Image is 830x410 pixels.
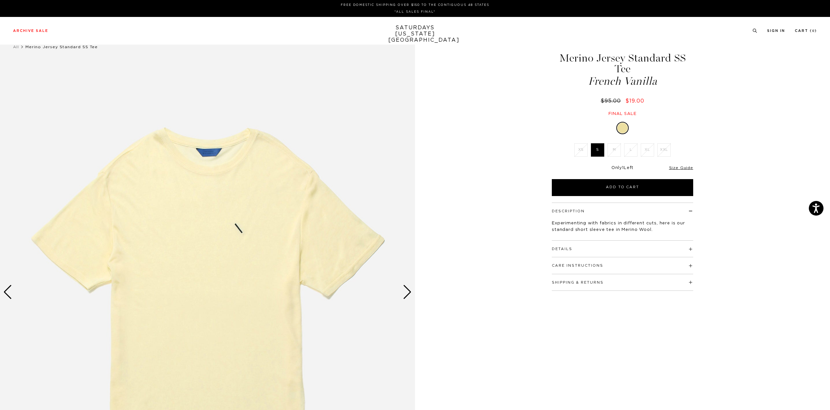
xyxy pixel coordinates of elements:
[767,29,785,33] a: Sign In
[3,285,12,299] div: Previous slide
[552,165,693,171] div: Only Left
[388,25,442,43] a: SATURDAYS[US_STATE][GEOGRAPHIC_DATA]
[551,76,694,87] span: French Vanilla
[13,45,19,49] a: All
[591,143,604,157] label: S
[403,285,412,299] div: Next slide
[552,209,585,213] button: Description
[622,166,624,170] span: 1
[669,166,693,170] a: Size Guide
[601,98,623,104] del: $95.00
[812,30,815,33] small: 0
[625,98,644,104] span: $19.00
[16,9,814,14] p: *ALL SALES FINAL*
[551,111,694,117] div: Final sale
[552,179,693,196] button: Add to Cart
[25,45,98,49] span: Merino Jersey Standard SS Tee
[551,53,694,87] h1: Merino Jersey Standard SS Tee
[552,264,603,267] button: Care Instructions
[795,29,817,33] a: Cart (0)
[16,3,814,7] p: FREE DOMESTIC SHIPPING OVER $150 TO THE CONTIGUOUS 48 STATES
[552,220,693,233] p: Experimenting with fabrics in different cuts, here is our standard short sleeve tee in Merino Wool.
[552,247,572,251] button: Details
[552,281,604,284] button: Shipping & Returns
[13,29,48,33] a: Archive Sale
